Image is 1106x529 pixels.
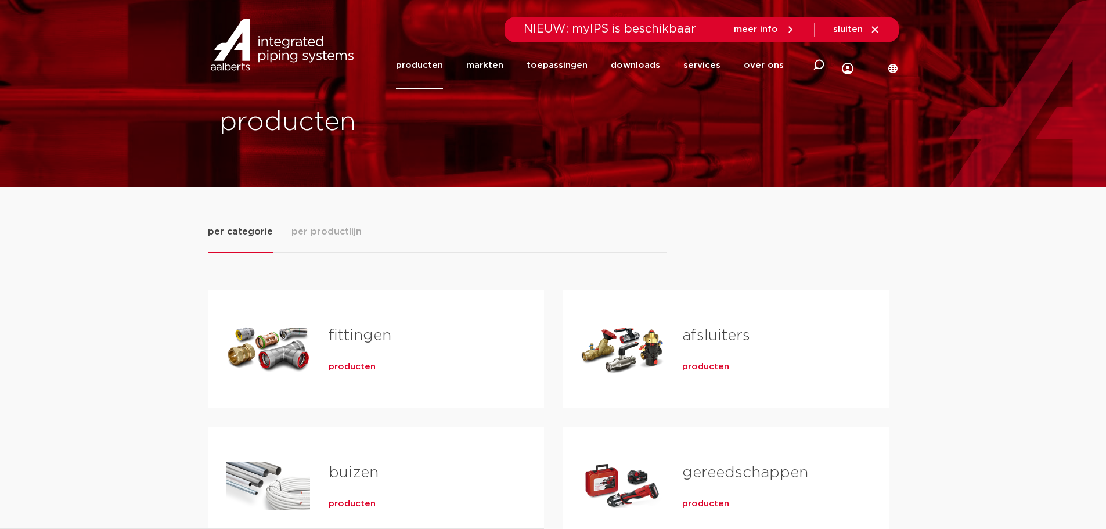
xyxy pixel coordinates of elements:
[329,465,379,480] a: buizen
[466,42,503,89] a: markten
[396,42,784,89] nav: Menu
[329,498,376,510] a: producten
[734,24,795,35] a: meer info
[208,225,273,239] span: per categorie
[524,23,696,35] span: NIEUW: myIPS is beschikbaar
[683,42,720,89] a: services
[833,24,880,35] a: sluiten
[329,361,376,373] a: producten
[682,498,729,510] a: producten
[611,42,660,89] a: downloads
[734,25,778,34] span: meer info
[744,42,784,89] a: over ons
[682,361,729,373] a: producten
[329,328,391,343] a: fittingen
[219,104,547,141] h1: producten
[527,42,588,89] a: toepassingen
[291,225,362,239] span: per productlijn
[682,328,750,343] a: afsluiters
[842,38,853,92] div: my IPS
[833,25,863,34] span: sluiten
[396,42,443,89] a: producten
[682,465,808,480] a: gereedschappen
